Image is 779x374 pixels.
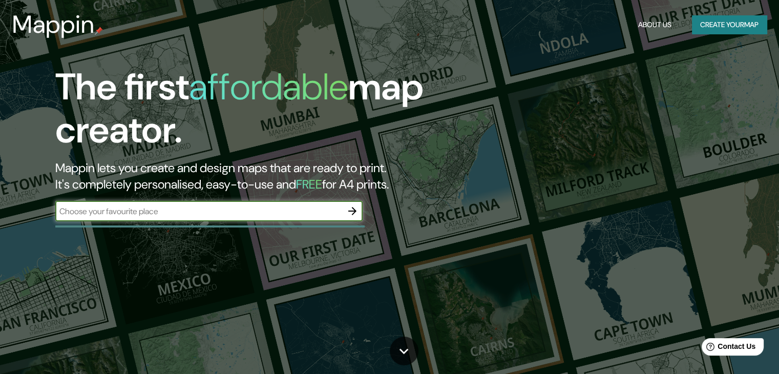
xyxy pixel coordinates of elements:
[296,176,322,192] h5: FREE
[692,15,767,34] button: Create yourmap
[189,63,348,111] h1: affordable
[688,334,768,363] iframe: Help widget launcher
[55,160,445,193] h2: Mappin lets you create and design maps that are ready to print. It's completely personalised, eas...
[12,10,95,39] h3: Mappin
[634,15,676,34] button: About Us
[55,66,445,160] h1: The first map creator.
[55,205,342,217] input: Choose your favourite place
[95,27,103,35] img: mappin-pin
